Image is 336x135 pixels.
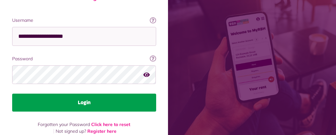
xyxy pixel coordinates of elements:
a: Register here [87,128,116,134]
span: Not signed up? [56,128,86,134]
a: Click here to reset [91,122,130,127]
label: Password [12,55,156,62]
label: Username [12,17,156,24]
span: Forgotten your Password [38,122,90,127]
button: Login [12,94,156,112]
